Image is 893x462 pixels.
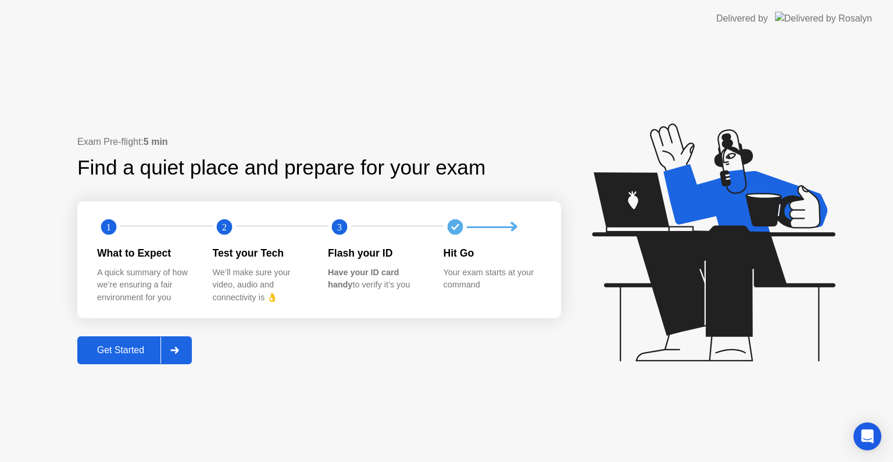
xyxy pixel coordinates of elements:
button: Get Started [77,336,192,364]
text: 3 [337,222,342,233]
div: Test your Tech [213,246,310,261]
div: Your exam starts at your command [444,266,541,292]
div: Get Started [81,345,160,356]
img: Delivered by Rosalyn [775,12,872,25]
div: to verify it’s you [328,266,425,292]
div: Hit Go [444,246,541,261]
div: Exam Pre-flight: [77,135,561,149]
text: 1 [106,222,111,233]
div: A quick summary of how we’re ensuring a fair environment for you [97,266,194,304]
div: Open Intercom Messenger [853,422,881,450]
div: Find a quiet place and prepare for your exam [77,152,487,183]
div: Delivered by [716,12,768,26]
text: 2 [222,222,226,233]
b: 5 min [144,137,168,147]
b: Have your ID card handy [328,268,399,290]
div: We’ll make sure your video, audio and connectivity is 👌 [213,266,310,304]
div: What to Expect [97,246,194,261]
div: Flash your ID [328,246,425,261]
